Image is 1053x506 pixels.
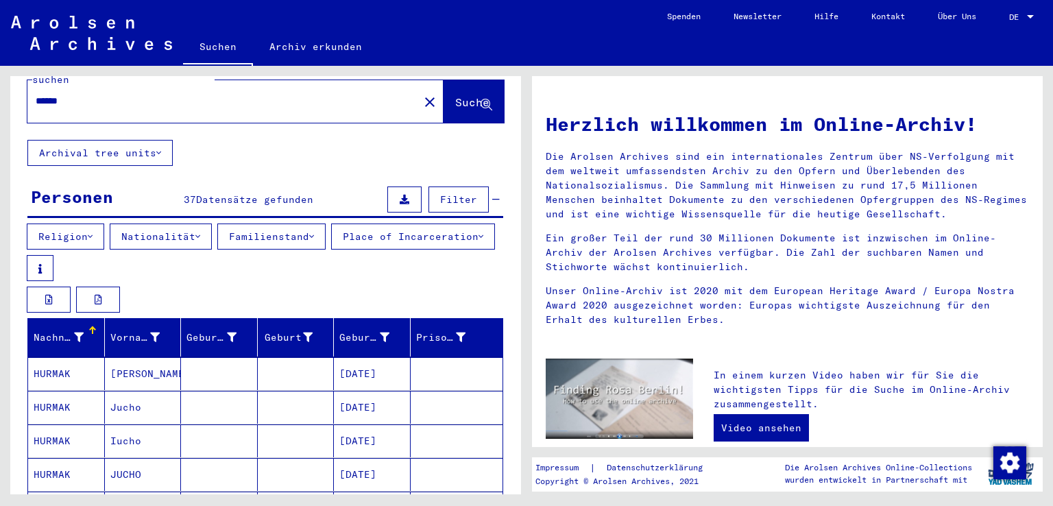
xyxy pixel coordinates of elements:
div: Geburtsname [186,326,257,348]
mat-header-cell: Prisoner # [411,318,503,357]
div: Vorname [110,330,160,345]
button: Suche [444,80,504,123]
div: Geburtsdatum [339,330,389,345]
img: Arolsen_neg.svg [11,16,172,50]
div: Personen [31,184,113,209]
p: wurden entwickelt in Partnerschaft mit [785,474,972,486]
img: yv_logo.png [985,457,1037,491]
mat-header-cell: Geburt‏ [258,318,335,357]
mat-header-cell: Geburtsdatum [334,318,411,357]
button: Religion [27,224,104,250]
mat-icon: close [422,94,438,110]
p: Die Arolsen Archives sind ein internationales Zentrum über NS-Verfolgung mit dem weltweit umfasse... [546,149,1029,221]
span: Filter [440,193,477,206]
mat-cell: JUCHO [105,458,182,491]
div: Prisoner # [416,326,487,348]
div: | [535,461,719,475]
mat-cell: [DATE] [334,391,411,424]
p: Ein großer Teil der rund 30 Millionen Dokumente ist inzwischen im Online-Archiv der Arolsen Archi... [546,231,1029,274]
span: DE [1009,12,1024,22]
a: Archiv erkunden [253,30,378,63]
div: Prisoner # [416,330,466,345]
div: Geburt‏ [263,326,334,348]
a: Video ansehen [714,414,809,442]
mat-cell: Iucho [105,424,182,457]
span: Datensätze gefunden [196,193,313,206]
img: Zustimmung ändern [993,446,1026,479]
mat-cell: [PERSON_NAME] [105,357,182,390]
button: Nationalität [110,224,212,250]
img: video.jpg [546,359,693,439]
div: Geburtsname [186,330,237,345]
mat-cell: HURMAK [28,424,105,457]
div: Nachname [34,326,104,348]
p: Die Arolsen Archives Online-Collections [785,461,972,474]
button: Archival tree units [27,140,173,166]
div: Vorname [110,326,181,348]
span: 37 [184,193,196,206]
button: Filter [428,186,489,213]
button: Familienstand [217,224,326,250]
button: Place of Incarceration [331,224,495,250]
p: Unser Online-Archiv ist 2020 mit dem European Heritage Award / Europa Nostra Award 2020 ausgezeic... [546,284,1029,327]
mat-cell: [DATE] [334,424,411,457]
mat-cell: Jucho [105,391,182,424]
mat-header-cell: Vorname [105,318,182,357]
mat-cell: [DATE] [334,357,411,390]
span: Suche [455,95,489,109]
mat-cell: HURMAK [28,458,105,491]
mat-cell: HURMAK [28,391,105,424]
div: Geburt‏ [263,330,313,345]
p: Copyright © Arolsen Archives, 2021 [535,475,719,487]
div: Nachname [34,330,84,345]
h1: Herzlich willkommen im Online-Archiv! [546,110,1029,138]
mat-cell: [DATE] [334,458,411,491]
a: Datenschutzerklärung [596,461,719,475]
button: Clear [416,88,444,115]
a: Impressum [535,461,590,475]
mat-header-cell: Nachname [28,318,105,357]
p: In einem kurzen Video haben wir für Sie die wichtigsten Tipps für die Suche im Online-Archiv zusa... [714,368,1029,411]
a: Suchen [183,30,253,66]
mat-cell: HURMAK [28,357,105,390]
div: Geburtsdatum [339,326,410,348]
mat-header-cell: Geburtsname [181,318,258,357]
